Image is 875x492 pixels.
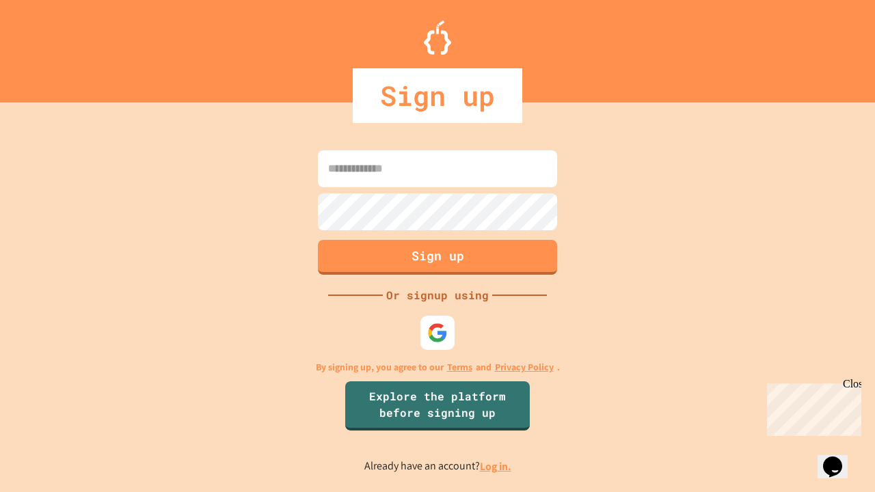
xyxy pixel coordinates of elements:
[316,360,560,374] p: By signing up, you agree to our and .
[318,240,557,275] button: Sign up
[364,458,511,475] p: Already have an account?
[427,323,448,343] img: google-icon.svg
[353,68,522,123] div: Sign up
[383,287,492,303] div: Or signup using
[424,20,451,55] img: Logo.svg
[5,5,94,87] div: Chat with us now!Close
[762,378,861,436] iframe: chat widget
[345,381,530,430] a: Explore the platform before signing up
[480,459,511,474] a: Log in.
[818,437,861,478] iframe: chat widget
[495,360,554,374] a: Privacy Policy
[447,360,472,374] a: Terms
